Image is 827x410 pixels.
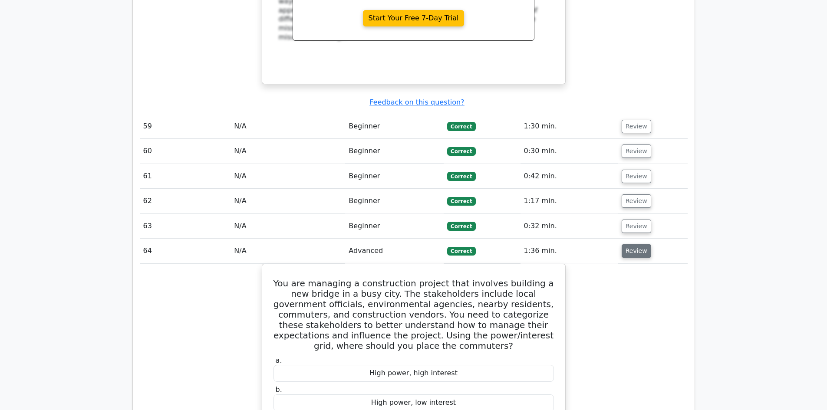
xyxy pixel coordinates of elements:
[447,147,475,156] span: Correct
[140,114,231,139] td: 59
[276,356,282,364] span: a.
[521,189,618,213] td: 1:17 min.
[622,194,651,208] button: Review
[345,239,444,263] td: Advanced
[231,114,345,139] td: N/A
[521,239,618,263] td: 1:36 min.
[140,139,231,164] td: 60
[140,214,231,239] td: 63
[231,139,345,164] td: N/A
[345,139,444,164] td: Beginner
[345,114,444,139] td: Beginner
[622,244,651,258] button: Review
[521,139,618,164] td: 0:30 min.
[345,214,444,239] td: Beginner
[521,114,618,139] td: 1:30 min.
[345,164,444,189] td: Beginner
[140,164,231,189] td: 61
[369,98,464,106] a: Feedback on this question?
[231,239,345,263] td: N/A
[447,247,475,256] span: Correct
[447,122,475,131] span: Correct
[273,365,554,382] div: High power, high interest
[521,214,618,239] td: 0:32 min.
[622,120,651,133] button: Review
[447,197,475,206] span: Correct
[231,164,345,189] td: N/A
[447,172,475,180] span: Correct
[521,164,618,189] td: 0:42 min.
[273,278,555,351] h5: You are managing a construction project that involves building a new bridge in a busy city. The s...
[447,222,475,230] span: Correct
[622,220,651,233] button: Review
[231,189,345,213] td: N/A
[231,214,345,239] td: N/A
[363,10,465,26] a: Start Your Free 7-Day Trial
[345,189,444,213] td: Beginner
[622,144,651,158] button: Review
[622,170,651,183] button: Review
[276,385,282,394] span: b.
[140,239,231,263] td: 64
[140,189,231,213] td: 62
